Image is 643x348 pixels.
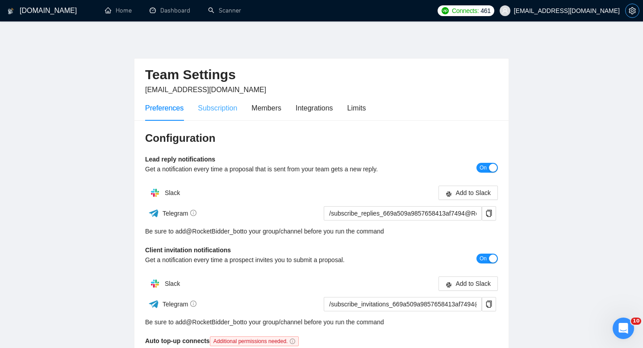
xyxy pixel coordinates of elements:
[145,156,215,163] b: Lead reply notifications
[347,102,366,114] div: Limits
[455,188,491,198] span: Add to Slack
[455,279,491,289] span: Add to Slack
[438,186,498,200] button: slackAdd to Slack
[148,298,159,310] img: ww3wtPAAAAAElFTkSuQmCC
[145,317,498,327] div: Be sure to add to your group/channel before you run the command
[442,7,449,14] img: upwork-logo.png
[145,164,410,174] div: Get a notification every time a proposal that is sent from your team gets a new reply.
[105,7,132,14] a: homeHome
[198,102,237,114] div: Subscription
[165,280,180,287] span: Slack
[145,86,266,93] span: [EMAIL_ADDRESS][DOMAIN_NAME]
[480,163,487,173] span: On
[146,184,164,202] img: hpQkSZIkSZIkSZIkSZIkSZIkSZIkSZIkSZIkSZIkSZIkSZIkSZIkSZIkSZIkSZIkSZIkSZIkSZIkSZIkSZIkSZIkSZIkSZIkS...
[186,317,242,327] a: @RocketBidder_bot
[613,318,634,339] iframe: Intercom live chat
[145,131,498,145] h3: Configuration
[190,301,196,307] span: info-circle
[452,6,479,16] span: Connects:
[146,275,164,293] img: hpQkSZIkSZIkSZIkSZIkSZIkSZIkSZIkSZIkSZIkSZIkSZIkSZIkSZIkSZIkSZIkSZIkSZIkSZIkSZIkSZIkSZIkSZIkSZIkS...
[186,226,242,236] a: @RocketBidder_bot
[625,7,639,14] a: setting
[210,336,299,346] span: Additional permissions needed.
[482,297,496,311] button: copy
[163,301,197,308] span: Telegram
[251,102,281,114] div: Members
[8,4,14,18] img: logo
[502,8,508,14] span: user
[145,337,302,344] b: Auto top-up connects
[482,206,496,221] button: copy
[145,102,184,114] div: Preferences
[446,281,452,288] span: slack
[208,7,241,14] a: searchScanner
[165,189,180,196] span: Slack
[163,210,197,217] span: Telegram
[482,210,496,217] span: copy
[438,276,498,291] button: slackAdd to Slack
[626,7,639,14] span: setting
[296,102,333,114] div: Integrations
[145,246,231,254] b: Client invitation notifications
[480,254,487,263] span: On
[150,7,190,14] a: dashboardDashboard
[145,226,498,236] div: Be sure to add to your group/channel before you run the command
[631,318,641,325] span: 10
[190,210,196,216] span: info-circle
[482,301,496,308] span: copy
[446,191,452,197] span: slack
[145,255,410,265] div: Get a notification every time a prospect invites you to submit a proposal.
[145,66,498,84] h2: Team Settings
[148,208,159,219] img: ww3wtPAAAAAElFTkSuQmCC
[625,4,639,18] button: setting
[290,339,295,344] span: info-circle
[480,6,490,16] span: 461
